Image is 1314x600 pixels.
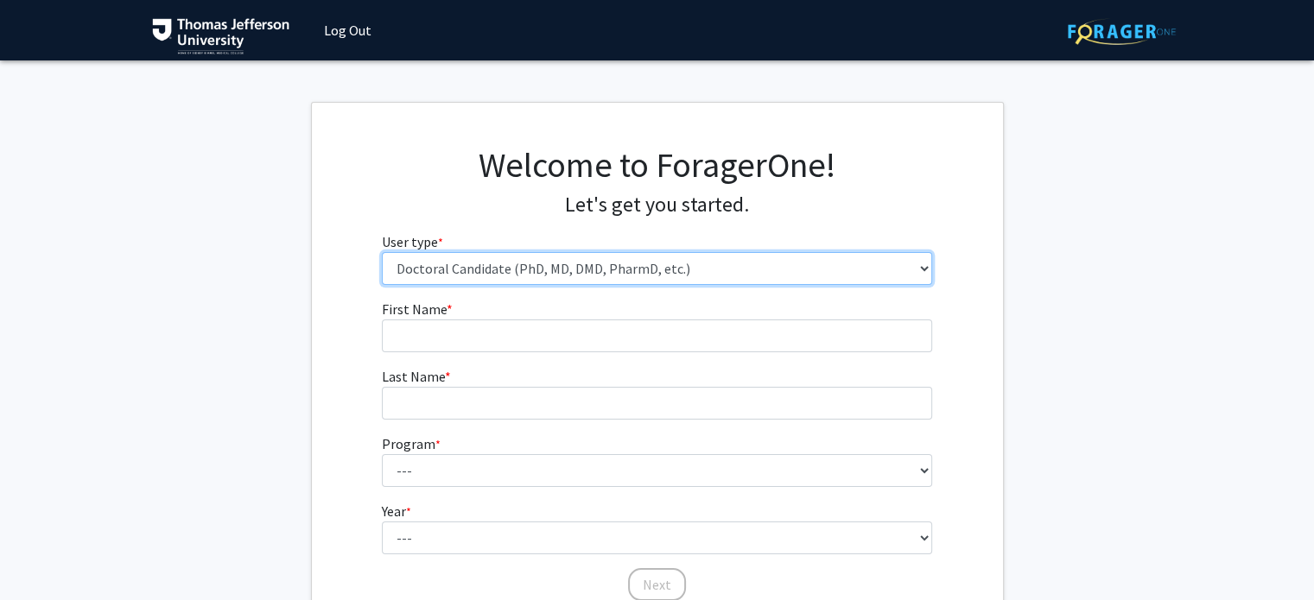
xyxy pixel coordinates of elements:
[382,501,411,521] label: Year
[1068,18,1176,45] img: ForagerOne Logo
[382,144,932,186] h1: Welcome to ForagerOne!
[152,18,290,54] img: Thomas Jefferson University Logo
[382,193,932,218] h4: Let's get you started.
[13,522,73,587] iframe: Chat
[382,368,445,385] span: Last Name
[382,433,441,454] label: Program
[382,300,447,318] span: First Name
[382,231,443,252] label: User type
